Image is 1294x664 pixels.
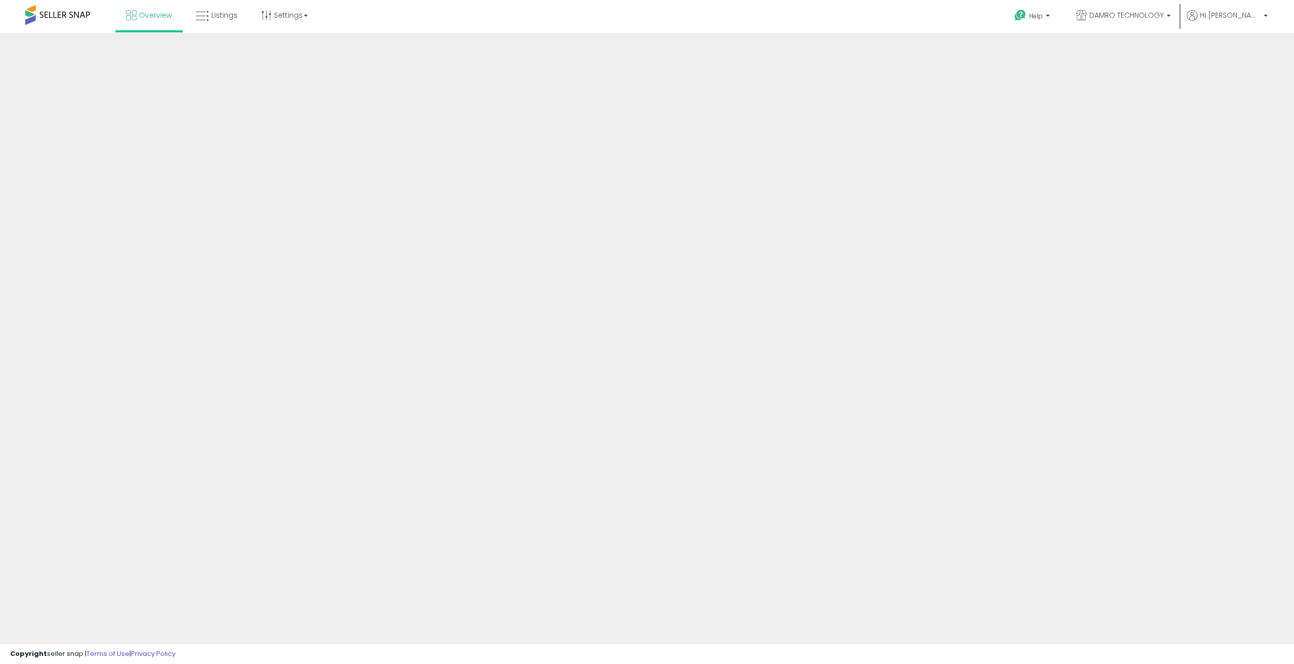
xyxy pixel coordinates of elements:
[139,10,172,20] span: Overview
[211,10,238,20] span: Listings
[1200,10,1261,20] span: Hi [PERSON_NAME]
[1014,9,1027,22] i: Get Help
[1089,10,1164,20] span: DAMRO TECHNOLOGY
[1006,2,1060,33] a: Help
[1029,12,1043,20] span: Help
[1187,10,1268,33] a: Hi [PERSON_NAME]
